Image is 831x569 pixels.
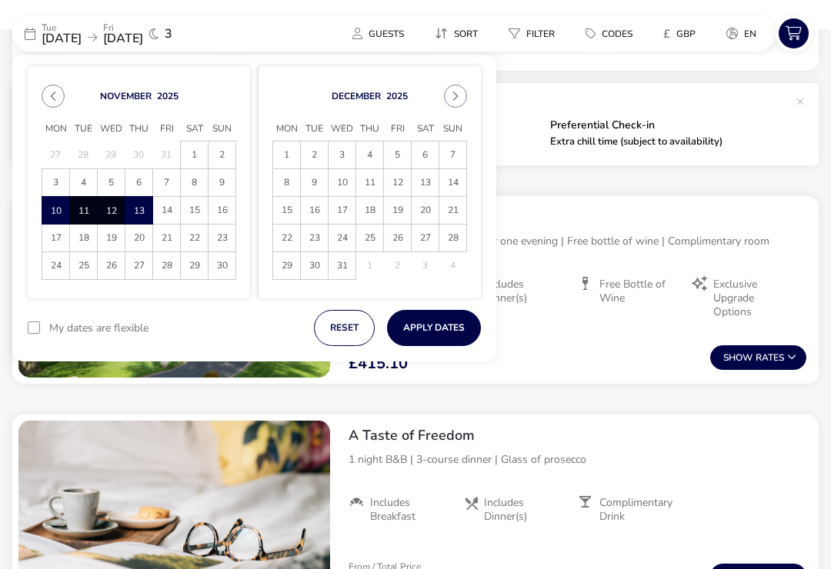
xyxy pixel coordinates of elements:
td: 28 [70,141,98,169]
span: 18 [356,197,383,224]
span: Thu [125,118,153,141]
div: Luxury for Less3 nights B&B | 3-course dinner one evening | Free bottle of wine | Complimentary r... [336,196,819,331]
td: 1 [273,141,301,169]
span: 4 [70,169,97,196]
span: 14 [439,169,466,196]
naf-pibe-menu-bar-item: Filter [496,22,573,45]
td: 28 [153,252,181,280]
button: Next Month [444,85,467,108]
span: Codes [602,28,632,40]
td: 12 [384,169,412,197]
button: Choose Year [157,90,179,102]
span: 22 [273,225,300,251]
span: 12 [98,198,124,225]
span: Mon [273,118,301,141]
span: 7 [439,141,466,168]
td: 3 [329,141,356,169]
span: 13 [412,169,439,196]
span: 9 [301,169,328,196]
td: 9 [209,169,236,197]
div: Choose Date [28,66,481,298]
span: 29 [181,252,208,279]
p: Tue [42,23,82,32]
span: Filter [526,28,555,40]
span: 1 [181,141,208,168]
span: Exclusive Upgrade Options [713,278,794,320]
span: 5 [384,141,411,168]
td: 27 [125,252,153,280]
div: A Taste of Freedom1 night B&B | 3-course dinner | Glass of proseccoIncludes BreakfastIncludes Din... [336,414,819,536]
td: 16 [209,197,236,225]
td: 17 [329,197,356,225]
td: 13 [125,197,153,225]
td: 27 [412,225,439,252]
span: 11 [71,198,96,225]
button: Apply Dates [387,310,481,346]
td: 25 [356,225,384,252]
td: 20 [412,197,439,225]
p: 1 night B&B | 3-course dinner | Glass of prosecco [349,451,806,468]
span: 7 [153,169,180,196]
td: 28 [439,225,467,252]
span: 15 [273,197,300,224]
td: 17 [42,225,70,252]
td: 20 [125,225,153,252]
span: 17 [42,225,69,251]
td: 11 [356,169,384,197]
span: 15 [181,197,208,224]
td: 12 [98,197,125,225]
td: 13 [412,169,439,197]
td: 26 [98,252,125,280]
span: [DATE] [42,30,82,47]
span: 27 [125,252,152,279]
button: £GBP [651,22,708,45]
td: 23 [209,225,236,252]
span: 19 [384,197,411,224]
span: 5 [98,169,125,196]
naf-pibe-menu-bar-item: £GBP [651,22,714,45]
td: 6 [125,169,153,197]
span: 24 [329,225,355,251]
span: 28 [439,225,466,251]
button: Codes [573,22,645,45]
span: 12 [384,169,411,196]
span: 17 [329,197,355,224]
td: 6 [412,141,439,169]
td: 1 [356,252,384,280]
span: 9 [209,169,235,196]
span: 16 [209,197,235,224]
td: 2 [209,141,236,169]
span: Wed [329,118,356,141]
td: 5 [98,169,125,197]
td: 4 [439,252,467,280]
naf-pibe-menu-bar-item: en [714,22,775,45]
td: 8 [273,169,301,197]
td: 26 [384,225,412,252]
span: Complimentary Drink [599,496,680,524]
td: 14 [153,197,181,225]
td: 7 [439,141,467,169]
span: 3 [165,28,172,40]
td: 2 [301,141,329,169]
p: Fri [103,23,143,32]
span: 11 [356,169,383,196]
span: 2 [209,141,235,168]
td: 29 [98,141,125,169]
span: 30 [209,252,235,279]
td: 10 [329,169,356,197]
td: 4 [70,169,98,197]
td: 22 [181,225,209,252]
button: Choose Month [332,90,381,102]
span: 13 [126,198,152,225]
span: 23 [209,225,235,251]
i: £ [663,26,670,42]
td: 19 [98,225,125,252]
label: My dates are flexible [49,323,149,334]
span: 3 [329,141,355,168]
h2: A Taste of Freedom [349,427,806,444]
p: 3 nights B&B | 3-course dinner one evening | Free bottle of wine | Complimentary room upgrade* [349,233,806,265]
div: Tue[DATE]Fri[DATE]3 [12,15,243,52]
naf-pibe-menu-bar-item: Codes [573,22,651,45]
span: Wed [98,118,125,141]
span: 26 [384,225,411,251]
